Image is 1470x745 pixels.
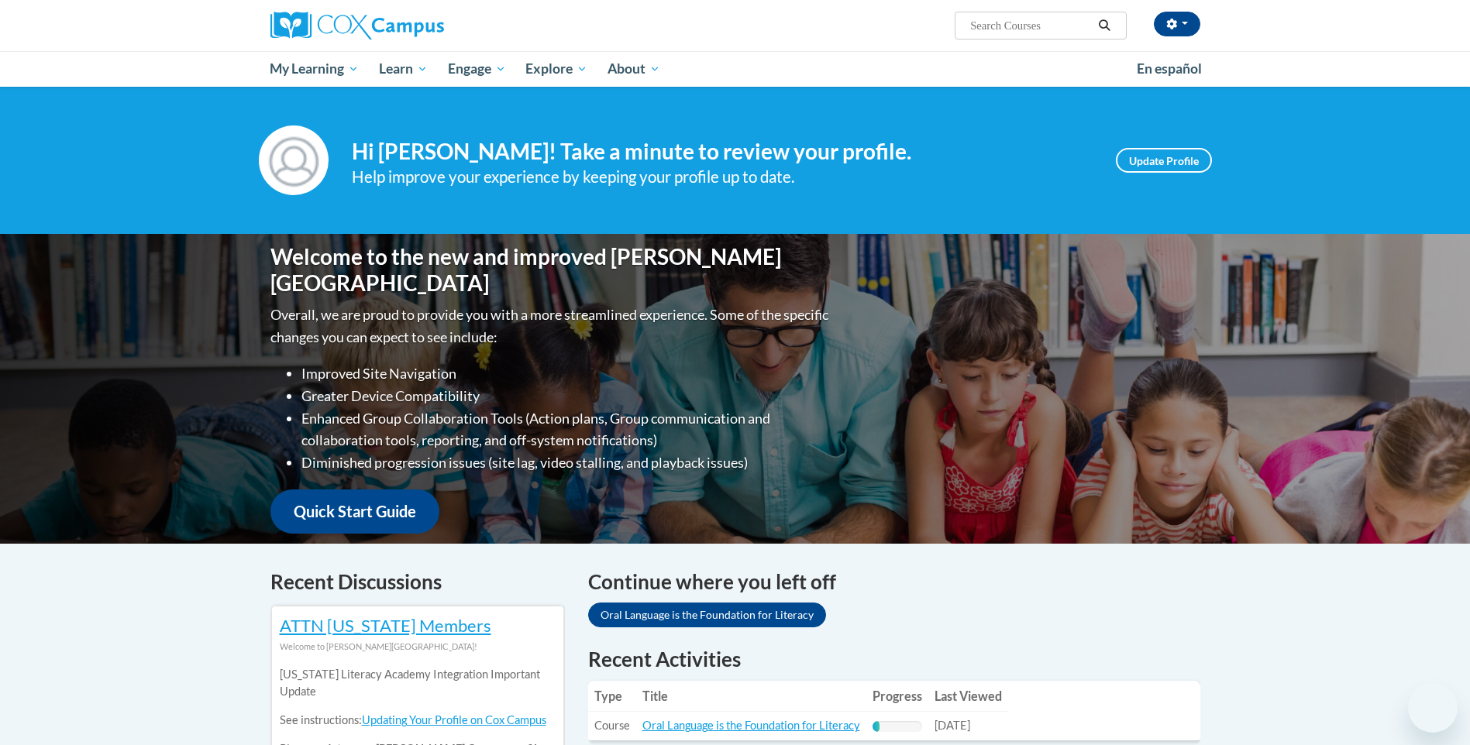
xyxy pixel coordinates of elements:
h4: Recent Discussions [270,567,565,597]
span: Engage [448,60,506,78]
span: My Learning [270,60,359,78]
a: Quick Start Guide [270,489,439,534]
span: Course [594,719,630,732]
img: Profile Image [259,125,329,195]
div: Progress, % [873,721,880,732]
button: Search [1093,16,1116,35]
a: ATTN [US_STATE] Members [280,615,491,636]
a: About [597,51,670,87]
span: Learn [379,60,428,78]
h1: Recent Activities [588,645,1200,673]
th: Type [588,681,636,712]
div: Welcome to [PERSON_NAME][GEOGRAPHIC_DATA]! [280,638,556,655]
h4: Hi [PERSON_NAME]! Take a minute to review your profile. [352,139,1093,165]
h1: Welcome to the new and improved [PERSON_NAME][GEOGRAPHIC_DATA] [270,244,832,296]
a: Learn [369,51,438,87]
p: [US_STATE] Literacy Academy Integration Important Update [280,666,556,700]
a: Update Profile [1116,148,1212,173]
a: Engage [438,51,516,87]
iframe: Button to launch messaging window [1408,683,1458,733]
a: Oral Language is the Foundation for Literacy [588,603,826,627]
li: Greater Device Compatibility [301,385,832,407]
a: Oral Language is the Foundation for Literacy [642,719,860,732]
h4: Continue where you left off [588,567,1200,597]
th: Progress [866,681,928,712]
div: Help improve your experience by keeping your profile up to date. [352,164,1093,190]
p: See instructions: [280,712,556,729]
li: Enhanced Group Collaboration Tools (Action plans, Group communication and collaboration tools, re... [301,407,832,452]
a: My Learning [260,51,370,87]
a: Explore [515,51,597,87]
span: En español [1137,60,1202,77]
a: Updating Your Profile on Cox Campus [362,713,546,726]
i:  [1097,20,1111,32]
span: About [608,60,660,78]
span: [DATE] [935,719,970,732]
img: Cox Campus [270,12,444,39]
button: Account Settings [1154,12,1200,36]
th: Last Viewed [928,681,1008,712]
a: En español [1127,53,1212,85]
span: Explore [525,60,587,78]
li: Improved Site Navigation [301,362,832,385]
a: Cox Campus [270,12,565,39]
th: Title [636,681,866,712]
div: Main menu [247,51,1224,87]
li: Diminished progression issues (site lag, video stalling, and playback issues) [301,451,832,474]
p: Overall, we are proud to provide you with a more streamlined experience. Some of the specific cha... [270,304,832,348]
input: Search Courses [969,16,1093,35]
